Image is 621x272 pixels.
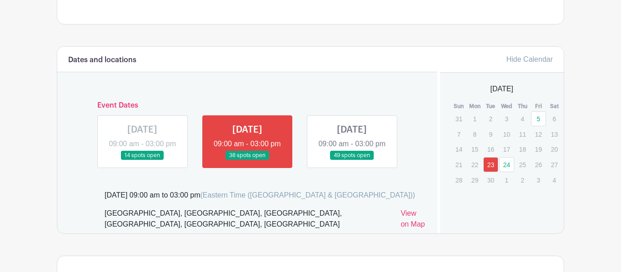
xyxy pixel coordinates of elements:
[483,112,498,126] p: 2
[515,112,530,126] p: 4
[531,158,546,172] p: 26
[451,173,466,187] p: 28
[547,112,562,126] p: 6
[531,142,546,156] p: 19
[531,173,546,187] p: 3
[531,111,546,126] a: 5
[547,173,562,187] p: 4
[467,112,482,126] p: 1
[499,173,514,187] p: 1
[499,157,514,172] a: 24
[483,157,498,172] a: 23
[515,127,530,141] p: 11
[515,173,530,187] p: 2
[451,102,467,111] th: Sun
[105,190,415,201] div: [DATE] 09:00 am to 03:00 pm
[483,142,498,156] p: 16
[547,127,562,141] p: 13
[68,56,136,64] h6: Dates and locations
[483,102,499,111] th: Tue
[531,127,546,141] p: 12
[451,158,466,172] p: 21
[105,208,393,233] div: [GEOGRAPHIC_DATA], [GEOGRAPHIC_DATA], [GEOGRAPHIC_DATA], [GEOGRAPHIC_DATA], [GEOGRAPHIC_DATA], [G...
[483,173,498,187] p: 30
[467,158,482,172] p: 22
[467,127,482,141] p: 8
[467,173,482,187] p: 29
[515,158,530,172] p: 25
[467,142,482,156] p: 15
[499,127,514,141] p: 10
[90,101,405,110] h6: Event Dates
[491,84,513,94] span: [DATE]
[506,55,553,63] a: Hide Calendar
[547,142,562,156] p: 20
[547,158,562,172] p: 27
[499,112,514,126] p: 3
[401,208,426,233] a: View on Map
[546,102,562,111] th: Sat
[483,127,498,141] p: 9
[531,102,546,111] th: Fri
[499,142,514,156] p: 17
[451,112,466,126] p: 31
[499,102,515,111] th: Wed
[200,191,415,199] span: (Eastern Time ([GEOGRAPHIC_DATA] & [GEOGRAPHIC_DATA]))
[467,102,483,111] th: Mon
[515,142,530,156] p: 18
[451,127,466,141] p: 7
[515,102,531,111] th: Thu
[451,142,466,156] p: 14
